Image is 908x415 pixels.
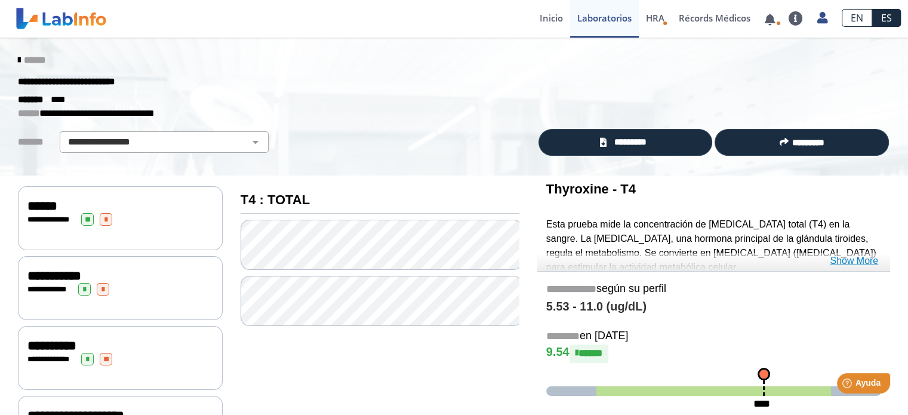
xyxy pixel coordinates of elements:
a: EN [842,9,872,27]
h4: 5.53 - 11.0 (ug/dL) [546,300,881,314]
b: T4 : TOTAL [241,192,310,207]
h4: 9.54 [546,345,881,362]
h5: según su perfil [546,282,881,296]
a: ES [872,9,901,27]
b: Thyroxine - T4 [546,182,636,196]
p: Esta prueba mide la concentración de [MEDICAL_DATA] total (T4) en la sangre. La [MEDICAL_DATA], u... [546,217,881,275]
span: HRA [646,12,664,24]
iframe: Help widget launcher [802,368,895,402]
a: Show More [830,254,878,268]
h5: en [DATE] [546,330,881,343]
